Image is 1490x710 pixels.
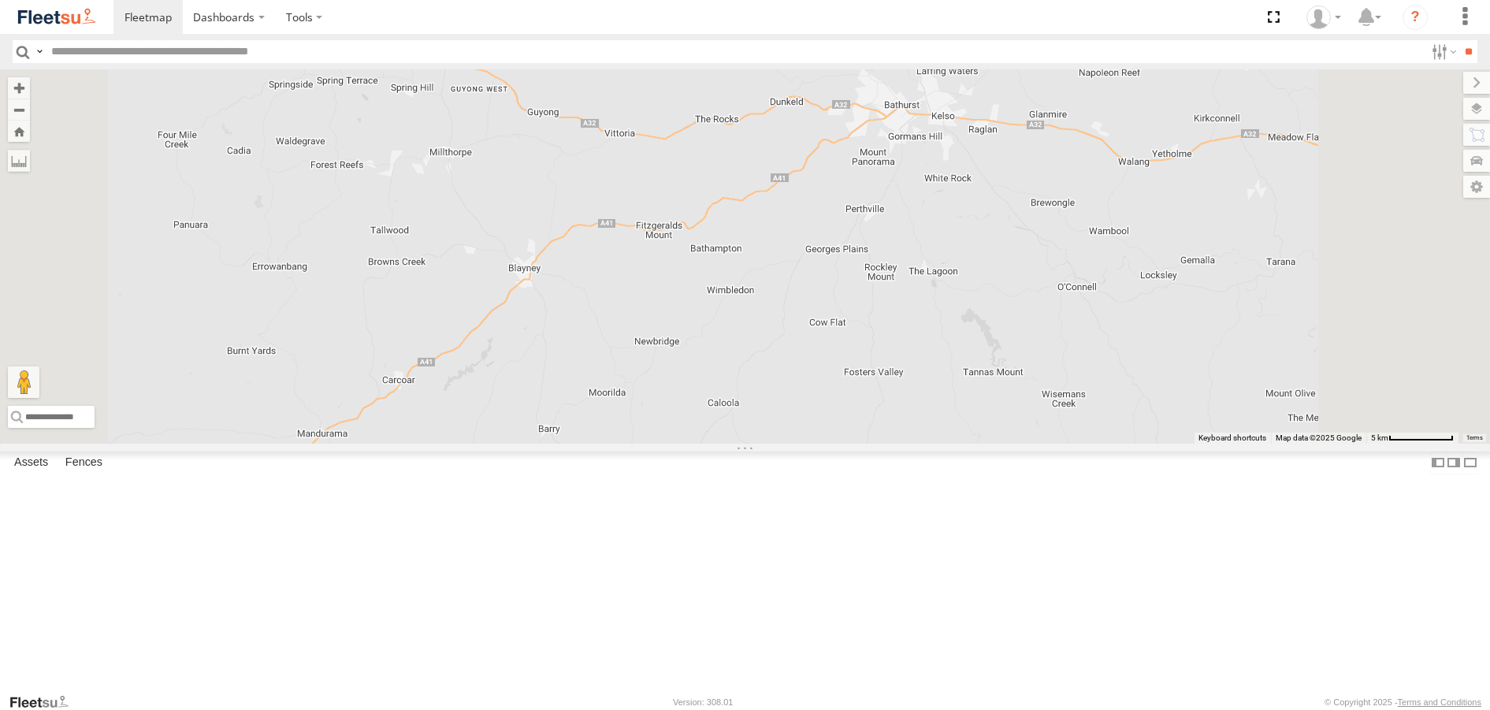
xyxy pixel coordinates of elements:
[1462,452,1478,474] label: Hide Summary Table
[8,366,39,398] button: Drag Pegman onto the map to open Street View
[8,150,30,172] label: Measure
[1198,433,1266,444] button: Keyboard shortcuts
[1463,176,1490,198] label: Map Settings
[8,121,30,142] button: Zoom Home
[8,77,30,99] button: Zoom in
[1366,433,1458,444] button: Map scale: 5 km per 79 pixels
[1276,433,1362,442] span: Map data ©2025 Google
[8,99,30,121] button: Zoom out
[33,40,46,63] label: Search Query
[1403,5,1428,30] i: ?
[1430,452,1446,474] label: Dock Summary Table to the Left
[1301,6,1347,29] div: Darren Small
[1466,434,1483,440] a: Terms (opens in new tab)
[1398,697,1481,707] a: Terms and Conditions
[16,6,98,28] img: fleetsu-logo-horizontal.svg
[673,697,733,707] div: Version: 308.01
[1425,40,1459,63] label: Search Filter Options
[6,452,56,474] label: Assets
[1371,433,1388,442] span: 5 km
[58,452,110,474] label: Fences
[1446,452,1462,474] label: Dock Summary Table to the Right
[9,694,81,710] a: Visit our Website
[1325,697,1481,707] div: © Copyright 2025 -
